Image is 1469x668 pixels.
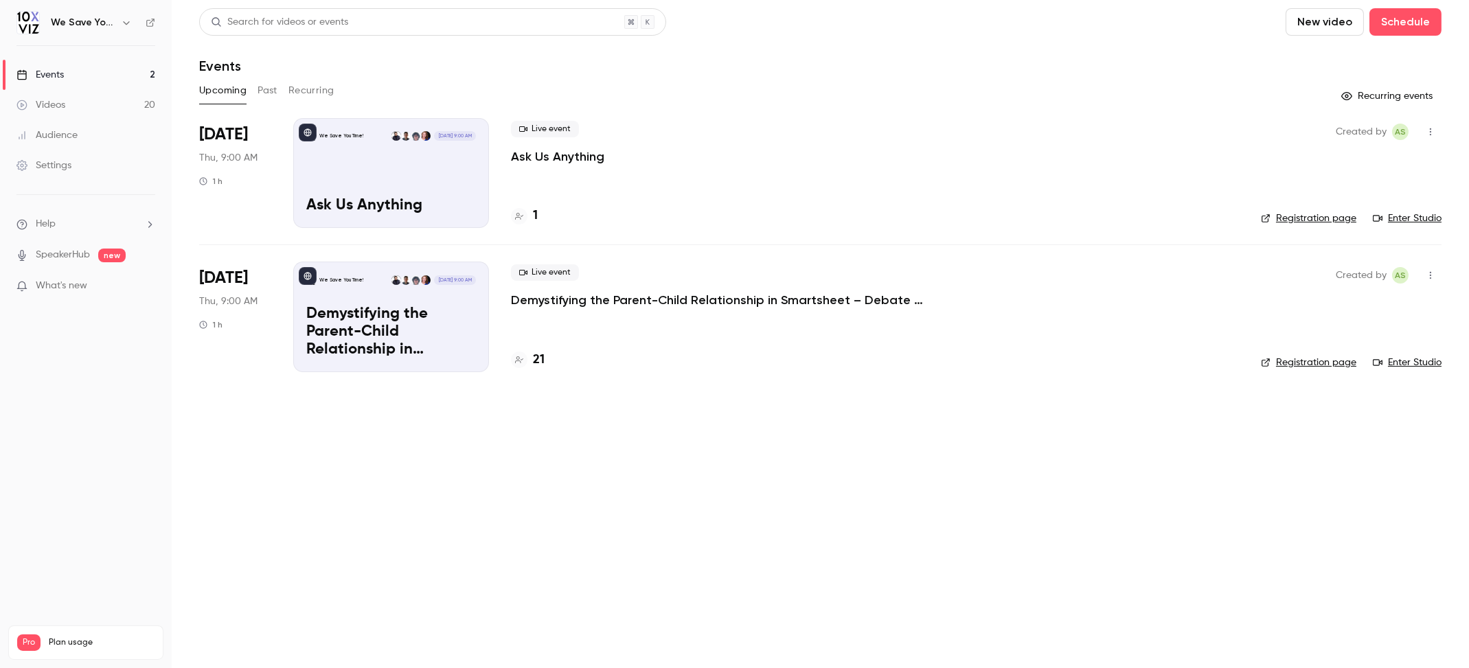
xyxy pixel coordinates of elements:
a: Demystifying the Parent-Child Relationship in Smartsheet – Debate at the Dinner Table [511,292,923,308]
div: Events [16,68,64,82]
p: We Save You Time! [319,277,363,284]
img: Ayelet Weiner [401,131,411,141]
img: Dansong Wang [411,131,420,141]
img: Dansong Wang [411,275,420,285]
span: Pro [17,634,41,651]
div: Search for videos or events [211,15,348,30]
img: We Save You Time! [17,12,39,34]
span: Thu, 9:00 AM [199,295,258,308]
a: SpeakerHub [36,248,90,262]
button: Recurring [288,80,334,102]
p: Demystifying the Parent-Child Relationship in Smartsheet – Debate at the Dinner Table [306,306,476,358]
h4: 1 [533,207,538,225]
span: [DATE] [199,124,248,146]
div: Audience [16,128,78,142]
p: We Save You Time! [319,133,363,139]
span: Created by [1336,267,1387,284]
span: [DATE] [199,267,248,289]
span: AS [1395,124,1406,140]
span: Help [36,217,56,231]
img: Jennifer Jones [421,131,431,141]
div: 1 h [199,176,223,187]
button: Past [258,80,277,102]
iframe: Noticeable Trigger [139,280,155,292]
div: Sep 4 Thu, 9:00 AM (America/Denver) [199,262,271,371]
span: Live event [511,264,579,281]
span: Thu, 9:00 AM [199,151,258,165]
div: Aug 21 Thu, 9:00 AM (America/Denver) [199,118,271,228]
img: Jennifer Jones [421,275,431,285]
span: What's new [36,279,87,293]
a: Demystifying the Parent-Child Relationship in Smartsheet – Debate at the Dinner Table We Save You... [293,262,489,371]
button: New video [1286,8,1364,36]
a: Enter Studio [1373,356,1442,369]
span: [DATE] 9:00 AM [434,131,475,141]
h4: 21 [533,351,545,369]
span: Live event [511,121,579,137]
a: 1 [511,207,538,225]
img: Dustin Wise [391,275,401,285]
button: Schedule [1369,8,1442,36]
span: Created by [1336,124,1387,140]
a: Registration page [1261,356,1356,369]
span: AS [1395,267,1406,284]
div: Videos [16,98,65,112]
span: Plan usage [49,637,155,648]
a: 21 [511,351,545,369]
img: Ayelet Weiner [401,275,411,285]
a: Enter Studio [1373,211,1442,225]
a: Ask Us AnythingWe Save You Time!Jennifer JonesDansong WangAyelet WeinerDustin Wise[DATE] 9:00 AMA... [293,118,489,228]
a: Ask Us Anything [511,148,604,165]
span: Ashley Sage [1392,267,1409,284]
li: help-dropdown-opener [16,217,155,231]
span: [DATE] 9:00 AM [434,275,475,285]
h6: We Save You Time! [51,16,115,30]
button: Recurring events [1335,85,1442,107]
h1: Events [199,58,241,74]
div: Settings [16,159,71,172]
span: new [98,249,126,262]
p: Ask Us Anything [306,197,476,215]
a: Registration page [1261,211,1356,225]
button: Upcoming [199,80,247,102]
div: 1 h [199,319,223,330]
span: Ashley Sage [1392,124,1409,140]
img: Dustin Wise [391,131,401,141]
